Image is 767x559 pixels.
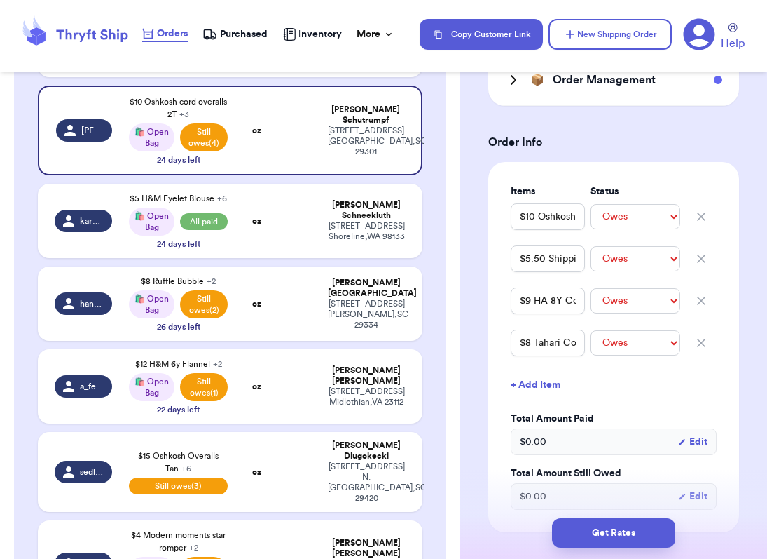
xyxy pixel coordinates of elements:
span: [PERSON_NAME] [81,125,104,136]
button: Edit [678,435,707,449]
button: New Shipping Order [548,19,672,50]
div: 26 days left [157,321,200,332]
span: $12 H&M 6y Flannel [135,360,222,368]
span: + 3 [179,110,189,119]
div: [STREET_ADDRESS] [PERSON_NAME] , SC 29334 [328,299,406,330]
span: Help [721,35,745,52]
strong: oz [252,299,261,308]
div: 24 days left [157,238,200,250]
div: [PERSON_NAME] Schutrumpf [328,105,405,126]
label: Status [590,184,680,198]
span: $4 Modern moments star romper [131,531,226,552]
div: More [357,27,394,41]
span: $10 Oshkosh cord overalls 2T [130,97,227,119]
span: sedlugokecki [80,466,104,478]
span: Still owes (3) [129,478,228,494]
button: Get Rates [552,518,675,548]
strong: oz [252,468,261,476]
label: Total Amount Still Owed [511,466,717,480]
span: 📦 [530,72,544,88]
span: Purchased [220,27,268,41]
div: 24 days left [157,154,200,166]
span: Orders [157,27,188,41]
h3: Order Management [553,72,656,88]
span: Still owes (1) [180,373,228,401]
button: Edit [678,490,707,504]
div: [PERSON_NAME] [PERSON_NAME] [328,365,406,386]
label: Total Amount Paid [511,412,717,426]
span: + 6 [181,464,191,473]
span: + 2 [207,277,216,285]
div: [PERSON_NAME] [GEOGRAPHIC_DATA] [328,278,406,299]
div: 🛍️ Open Bag [129,373,175,401]
span: + 6 [217,194,227,203]
button: Copy Customer Link [420,19,543,50]
span: karenrenee [80,215,104,227]
span: $5 H&M Eyelet Blouse [130,194,227,203]
span: Still owes (2) [180,290,228,318]
span: + 2 [213,360,222,368]
span: Inventory [298,27,342,41]
div: [PERSON_NAME] Dlugokecki [328,440,406,462]
a: Inventory [283,27,342,41]
strong: oz [252,382,261,391]
span: All paid [180,213,228,230]
span: $ 0.00 [520,435,546,449]
h3: Order Info [488,134,739,151]
div: 🛍️ Open Bag [129,123,175,151]
div: 🛍️ Open Bag [129,208,175,236]
div: 🛍️ Open Bag [129,290,175,318]
div: [STREET_ADDRESS] N. [GEOGRAPHIC_DATA] , SC 29420 [328,462,406,504]
strong: oz [252,217,261,225]
span: han_nah94 [80,298,104,309]
span: $15 Oshkosh Overalls Tan [138,452,219,473]
span: $ 0.00 [520,490,546,504]
span: Still owes (4) [180,123,228,151]
div: [STREET_ADDRESS] Midlothian , VA 23112 [328,386,406,408]
span: $8 Ruffle Bubble [141,277,216,285]
label: Items [511,184,585,198]
button: + Add Item [505,370,722,400]
a: Orders [142,27,188,42]
span: + 2 [189,544,198,552]
div: [STREET_ADDRESS] Shoreline , WA 98133 [328,221,406,242]
div: [PERSON_NAME] [PERSON_NAME] [328,538,406,559]
a: Purchased [202,27,268,41]
div: [PERSON_NAME] Schneekluth [328,200,406,221]
span: a_fenz [80,381,104,392]
div: [STREET_ADDRESS] [GEOGRAPHIC_DATA] , SC 29301 [328,126,405,157]
div: 22 days left [157,404,200,415]
a: Help [721,23,745,52]
strong: oz [252,126,261,135]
